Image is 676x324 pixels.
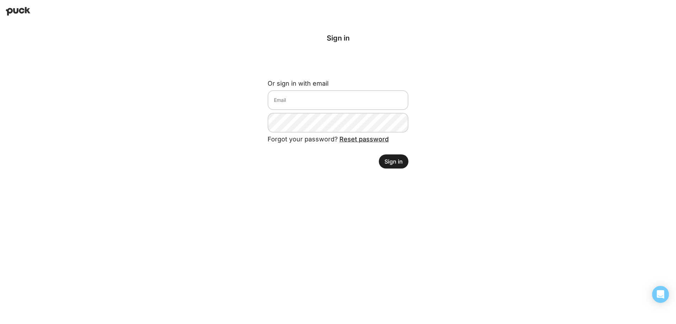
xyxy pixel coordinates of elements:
[268,90,408,110] input: Email
[268,34,408,42] div: Sign in
[379,154,408,169] button: Sign in
[652,286,669,303] div: Open Intercom Messenger
[268,80,328,87] label: Or sign in with email
[264,54,412,70] iframe: Sign in with Google Button
[6,7,30,16] img: Puck home
[268,135,389,143] span: Forgot your password?
[339,135,389,143] a: Reset password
